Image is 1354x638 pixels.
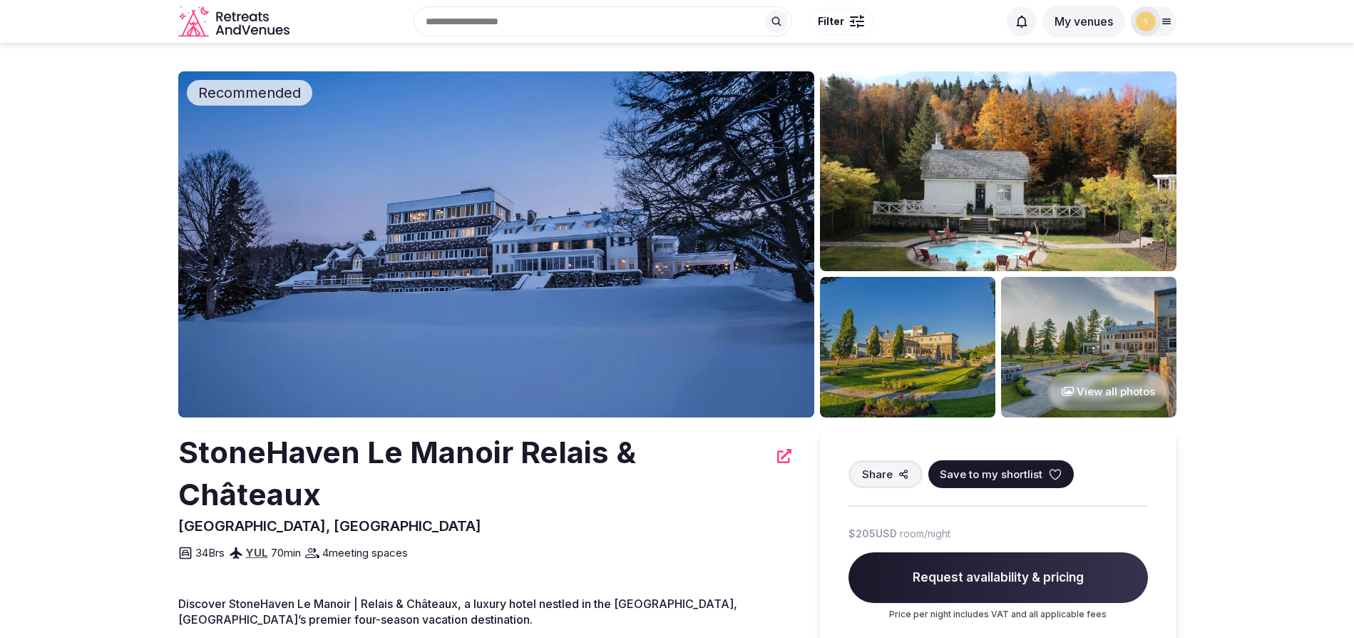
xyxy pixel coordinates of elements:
span: room/night [900,527,950,541]
span: [GEOGRAPHIC_DATA], [GEOGRAPHIC_DATA] [178,517,481,535]
span: 4 meeting spaces [322,545,408,560]
button: Filter [809,8,873,35]
button: Save to my shortlist [928,460,1074,488]
span: Recommended [193,83,307,103]
span: Request availability & pricing [848,552,1148,604]
img: Venue gallery photo [1001,277,1176,417]
img: Venue cover photo [178,71,814,417]
span: Share [862,467,893,482]
button: My venues [1042,5,1125,38]
h2: StoneHaven Le Manoir Relais & Châteaux [178,432,769,516]
img: stay-5760 [1136,11,1156,31]
span: 34 Brs [195,545,225,560]
svg: Retreats and Venues company logo [178,6,292,38]
span: Filter [818,14,844,29]
img: Venue gallery photo [820,277,995,417]
span: Save to my shortlist [940,467,1042,482]
span: Discover StoneHaven Le Manoir | Relais & Châteaux, a luxury hotel nestled in the [GEOGRAPHIC_DATA... [178,597,737,627]
a: My venues [1042,14,1125,29]
span: 70 min [271,545,301,560]
button: Share [848,460,923,488]
span: $205 USD [848,527,897,541]
a: YUL [246,546,268,559]
button: View all photos [1047,373,1169,410]
a: Visit the homepage [178,6,292,38]
img: Venue gallery photo [820,71,1176,271]
div: Recommended [187,80,312,106]
p: Price per night includes VAT and all applicable fees [848,609,1148,621]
